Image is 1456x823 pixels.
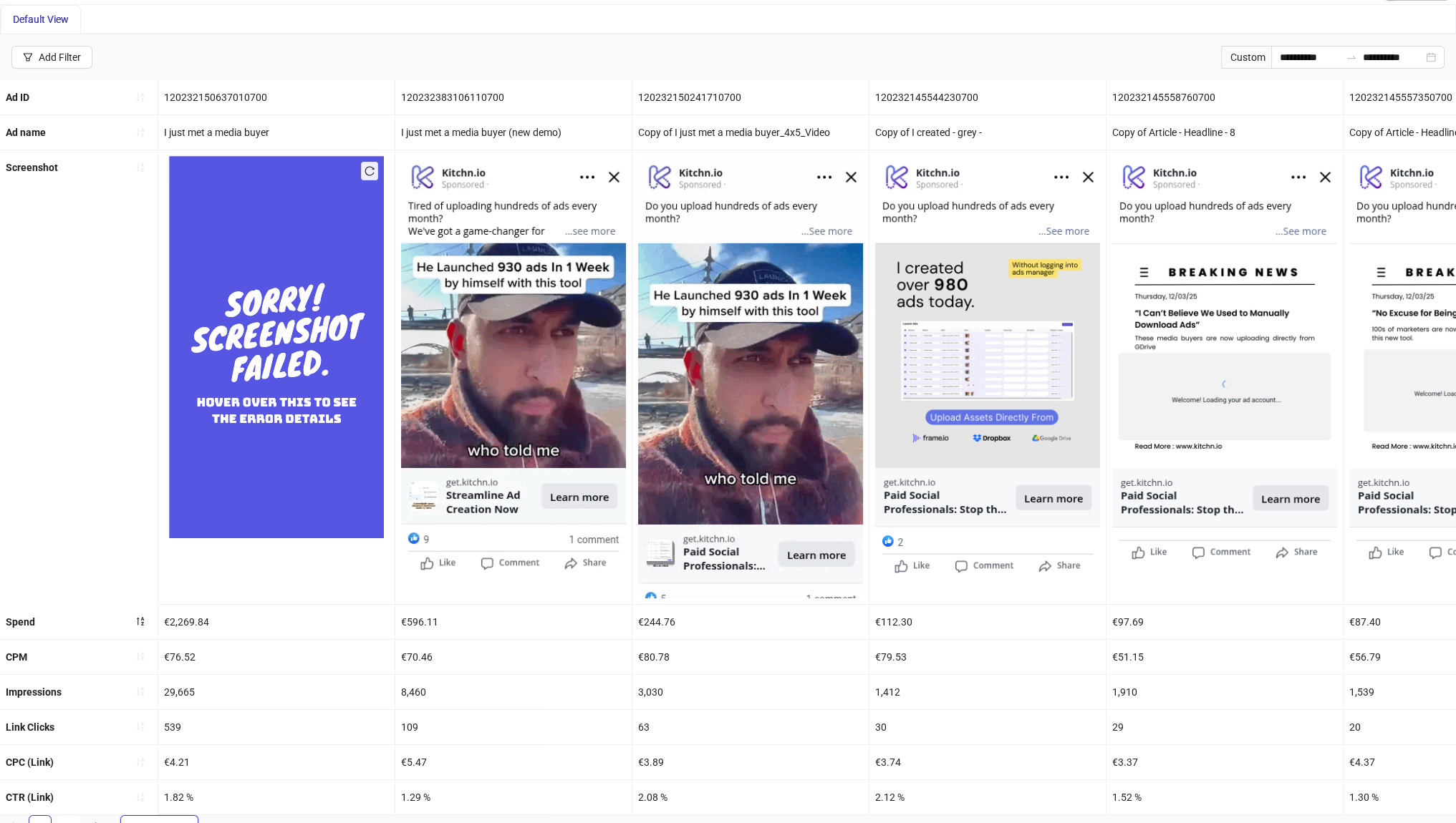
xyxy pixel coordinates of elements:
span: reload [365,166,375,176]
b: Screenshot [6,162,58,173]
div: Copy of I created - grey - [869,115,1106,150]
div: 3,030 [632,675,869,709]
div: €97.69 [1107,605,1343,639]
div: €2,269.84 [158,605,395,639]
div: 120232145558760700 [1107,80,1343,115]
div: 29 [1107,710,1343,744]
div: €3.74 [869,745,1106,779]
div: 120232383106110700 [395,80,632,115]
span: sort-ascending [135,127,145,137]
div: 539 [158,710,395,744]
span: swap-right [1346,52,1357,63]
div: Copy of Article - Headline - 8 [1107,115,1343,150]
div: €76.52 [158,640,395,674]
div: €4.21 [158,745,395,779]
span: sort-ascending [135,651,145,661]
span: sort-descending [135,616,145,626]
div: 120232150637010700 [158,80,395,115]
div: 120232145544230700 [869,80,1106,115]
span: Default View [13,14,69,25]
div: €79.53 [869,640,1106,674]
div: Add Filter [39,52,81,63]
b: CTR (Link) [6,792,54,803]
div: 120232150241710700 [632,80,869,115]
div: 1,412 [869,675,1106,709]
div: 1.29 % [395,780,632,814]
img: Screenshot 120232150241710700 [638,156,863,598]
button: Add Filter [11,46,92,69]
div: 109 [395,710,632,744]
b: Spend [6,616,35,628]
div: Custom [1221,46,1271,69]
span: to [1346,52,1357,63]
img: Screenshot 120232145544230700 [875,156,1100,578]
div: 1,910 [1107,675,1343,709]
div: 2.12 % [869,780,1106,814]
span: sort-ascending [135,757,145,767]
span: sort-ascending [135,92,145,102]
div: 63 [632,710,869,744]
div: €244.76 [632,605,869,639]
div: 1.82 % [158,780,395,814]
b: Ad name [6,127,46,138]
div: 8,460 [395,675,632,709]
span: sort-ascending [135,686,145,696]
b: CPM [6,651,27,663]
img: Screenshot 120232145558760700 [1112,156,1337,563]
span: filter [23,52,33,62]
b: CPC (Link) [6,756,54,768]
img: Screenshot 120232383106110700 [401,156,626,575]
div: €70.46 [395,640,632,674]
div: I just met a media buyer (new demo) [395,115,632,150]
div: Copy of I just met a media buyer_4x5_Video [632,115,869,150]
div: €80.78 [632,640,869,674]
span: sort-ascending [135,721,145,731]
div: €51.15 [1107,640,1343,674]
b: Link Clicks [6,721,54,733]
span: sort-ascending [135,162,145,172]
div: €112.30 [869,605,1106,639]
div: I just met a media buyer [158,115,395,150]
div: 2.08 % [632,780,869,814]
div: €5.47 [395,745,632,779]
div: 1.52 % [1107,780,1343,814]
span: sort-ascending [135,792,145,802]
div: 30 [869,710,1106,744]
div: €3.89 [632,745,869,779]
img: Failed Screenshot Placeholder [169,156,384,537]
div: €3.37 [1107,745,1343,779]
div: €596.11 [395,605,632,639]
b: Impressions [6,686,62,698]
div: 29,665 [158,675,395,709]
b: Ad ID [6,92,29,103]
